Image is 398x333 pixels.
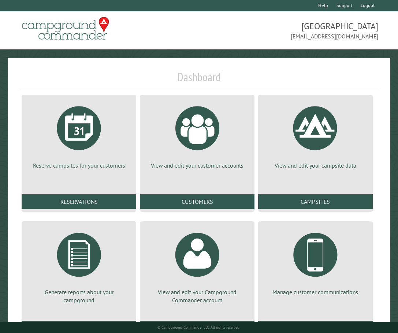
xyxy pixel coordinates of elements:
[22,194,136,209] a: Reservations
[140,194,254,209] a: Customers
[157,325,240,330] small: © Campground Commander LLC. All rights reserved.
[267,227,364,296] a: Manage customer communications
[20,14,111,43] img: Campground Commander
[149,161,246,169] p: View and edit your customer accounts
[20,70,378,90] h1: Dashboard
[149,227,246,304] a: View and edit your Campground Commander account
[267,288,364,296] p: Manage customer communications
[267,161,364,169] p: View and edit your campsite data
[258,194,373,209] a: Campsites
[30,101,127,169] a: Reserve campsites for your customers
[149,101,246,169] a: View and edit your customer accounts
[30,161,127,169] p: Reserve campsites for your customers
[30,288,127,304] p: Generate reports about your campground
[30,227,127,304] a: Generate reports about your campground
[267,101,364,169] a: View and edit your campsite data
[149,288,246,304] p: View and edit your Campground Commander account
[199,20,378,41] span: [GEOGRAPHIC_DATA] [EMAIL_ADDRESS][DOMAIN_NAME]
